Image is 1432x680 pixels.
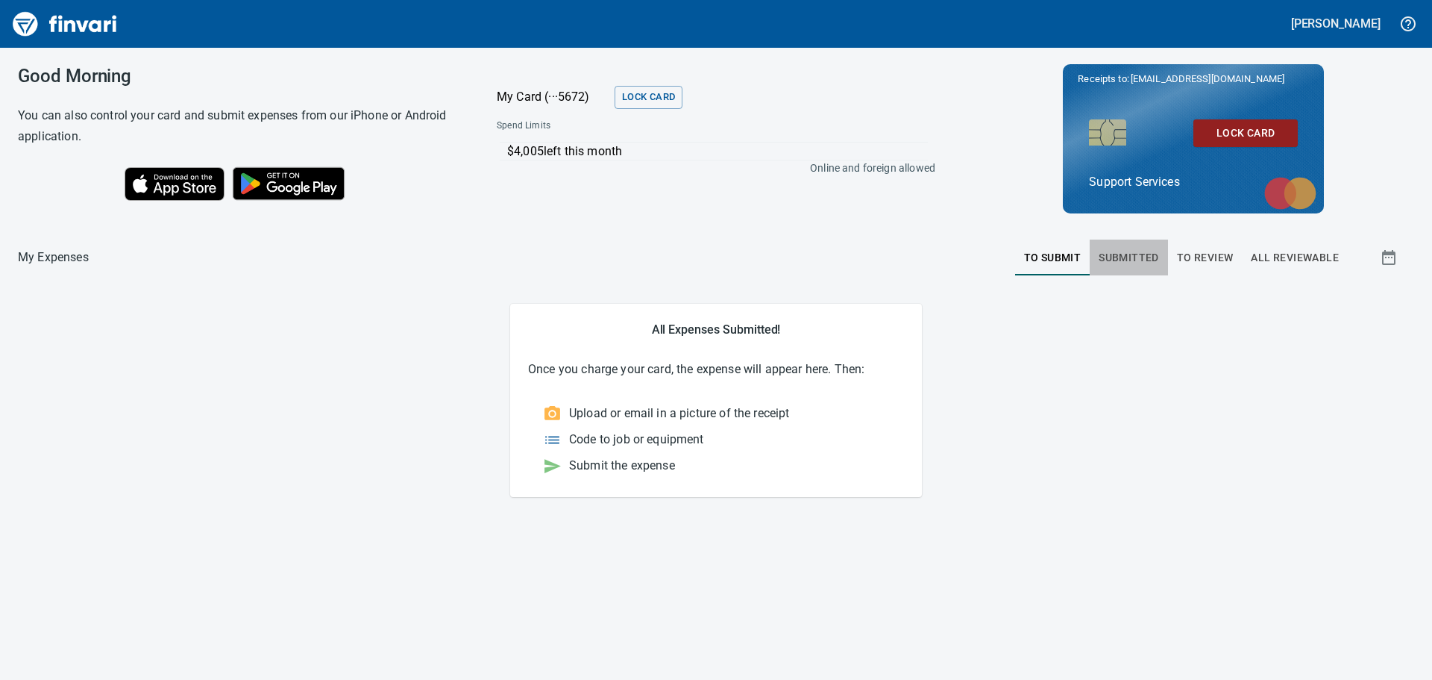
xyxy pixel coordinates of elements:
[18,105,459,147] h6: You can also control your card and submit expenses from our iPhone or Android application.
[507,143,928,160] p: $4,005 left this month
[485,160,935,175] p: Online and foreign allowed
[1251,249,1339,267] span: All Reviewable
[569,405,789,422] p: Upload or email in a picture of the receipt
[528,322,904,337] h5: All Expenses Submitted!
[1366,240,1414,275] button: Show transactions within a particular date range
[1078,72,1309,87] p: Receipts to:
[18,249,89,266] p: My Expenses
[18,66,459,87] h3: Good Morning
[1257,169,1324,217] img: mastercard.svg
[1089,173,1298,191] p: Support Services
[528,361,904,378] p: Once you charge your card, the expense will appear here. Then:
[497,119,741,134] span: Spend Limits
[1128,72,1285,86] span: [EMAIL_ADDRESS][DOMAIN_NAME]
[1024,249,1081,267] span: To Submit
[18,249,89,266] nav: breadcrumb
[1177,249,1234,267] span: To Review
[569,431,704,449] p: Code to job or equipment
[1099,249,1159,267] span: Submitted
[9,6,121,42] img: Finvari
[1193,119,1298,147] button: Lock Card
[569,457,675,475] p: Submit the expense
[224,159,353,208] img: Get it on Google Play
[1287,12,1384,35] button: [PERSON_NAME]
[497,88,609,106] p: My Card (···5672)
[1291,16,1381,31] h5: [PERSON_NAME]
[1205,124,1286,143] span: Lock Card
[615,86,682,109] button: Lock Card
[125,167,224,201] img: Download on the App Store
[622,89,675,106] span: Lock Card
